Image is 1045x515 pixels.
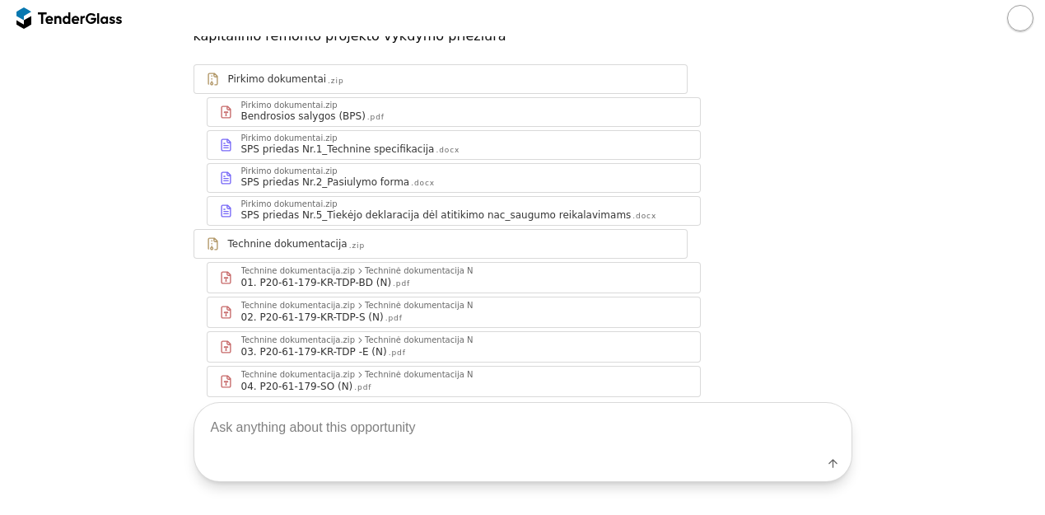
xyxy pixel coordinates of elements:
div: .pdf [393,279,410,289]
div: .zip [328,76,343,87]
div: Pirkimo dokumentai.zip [241,167,338,176]
div: 01. P20-61-179-KR-TDP-BD (N) [241,276,392,289]
div: SPS priedas Nr.1_Technine specifikacija [241,143,435,156]
div: Pirkimo dokumentai.zip [241,200,338,208]
div: .zip [349,241,365,251]
div: Technine dokumentacija.zip [241,302,356,310]
div: SPS priedas Nr.2_Pasiulymo forma [241,176,410,189]
div: Techninė dokumentacija N [365,302,474,310]
div: Techninė dokumentacija N [365,267,474,275]
div: Techninė dokumentacija N [365,336,474,344]
div: .pdf [367,112,385,123]
div: SPS priedas Nr.5_Tiekėjo deklaracija dėl atitikimo nac_saugumo reikalavimams [241,208,632,222]
div: 03. P20-61-179-KR-TDP -E (N) [241,345,387,358]
a: Technine dokumentacija.zipTechninė dokumentacija N04. P20-61-179-SO (N).pdf [207,366,701,397]
div: Technine dokumentacija [228,237,348,250]
div: Pirkimo dokumentai.zip [241,101,338,110]
div: .pdf [385,313,403,324]
div: .docx [436,145,460,156]
a: Pirkimo dokumentai.zipSPS priedas Nr.5_Tiekėjo deklaracija dėl atitikimo nac_saugumo reikalavimam... [207,196,701,226]
a: Pirkimo dokumentai.zipSPS priedas Nr.1_Technine specifikacija.docx [207,130,701,160]
a: Technine dokumentacija.zip [194,229,688,259]
div: Technine dokumentacija.zip [241,267,356,275]
a: Technine dokumentacija.zipTechninė dokumentacija N03. P20-61-179-KR-TDP -E (N).pdf [207,331,701,363]
div: 02. P20-61-179-KR-TDP-S (N) [241,311,384,324]
div: Technine dokumentacija.zip [241,336,356,344]
div: Pirkimo dokumentai.zip [241,134,338,143]
a: Technine dokumentacija.zipTechninė dokumentacija N01. P20-61-179-KR-TDP-BD (N).pdf [207,262,701,293]
div: Bendrosios salygos (BPS) [241,110,366,123]
a: Pirkimo dokumentai.zipSPS priedas Nr.2_Pasiulymo forma.docx [207,163,701,193]
div: Pirkimo dokumentai [228,73,327,86]
div: .docx [632,211,656,222]
a: Pirkimo dokumentai.zipBendrosios salygos (BPS).pdf [207,97,701,127]
div: .pdf [389,348,406,358]
a: Pirkimo dokumentai.zip [194,64,688,94]
a: Technine dokumentacija.zipTechninė dokumentacija N02. P20-61-179-KR-TDP-S (N).pdf [207,297,701,328]
div: .docx [411,178,435,189]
